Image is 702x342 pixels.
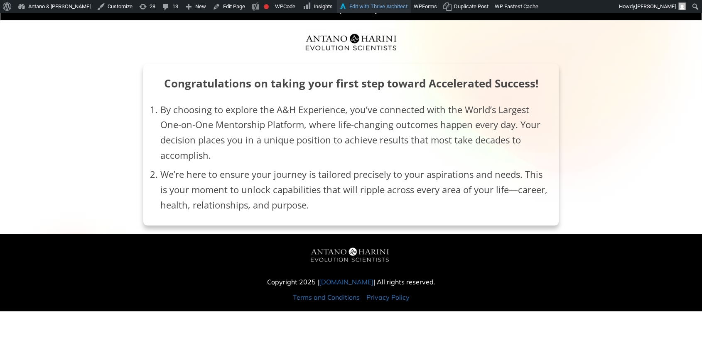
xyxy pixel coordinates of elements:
[299,243,403,269] img: A&H_Ev png
[264,4,269,9] div: Focus keyphrase not set
[258,277,444,288] p: Copyright 2025 | | All rights reserved.
[160,102,550,167] li: By choosing to explore the A&H Experience, you’ve connected with the World’s Largest One-on-One M...
[301,29,401,56] img: Evolution-Scientist (2)
[366,293,410,301] a: Privacy Policy
[314,3,333,10] span: Insights
[636,3,676,10] span: [PERSON_NAME]
[319,278,373,286] a: [DOMAIN_NAME]
[293,293,360,301] a: Terms and Conditions
[164,76,538,91] strong: Congratulations on taking your first step toward Accelerated Success!
[160,167,550,212] li: We’re here to ensure your journey is tailored precisely to your aspirations and needs. This is yo...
